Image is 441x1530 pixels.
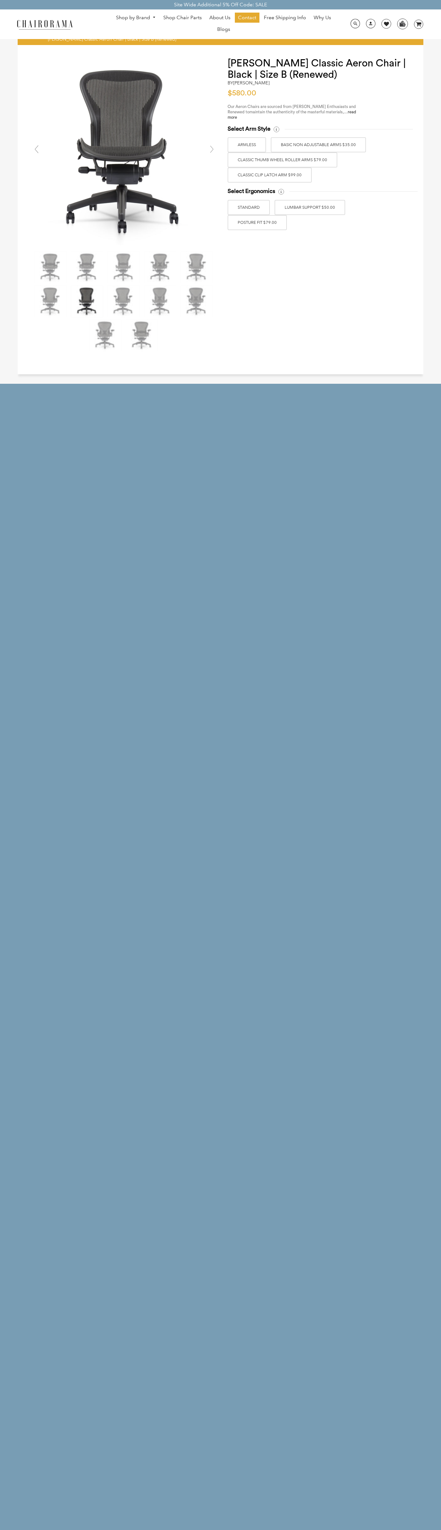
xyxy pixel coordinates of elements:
[206,13,234,23] a: About Us
[228,80,270,86] h2: by
[209,14,230,21] span: About Us
[113,13,159,23] a: Shop by Brand
[228,89,256,97] span: $580.00
[271,137,366,152] label: BASIC NON ADJUSTABLE ARMS $35.00
[235,13,259,23] a: Contact
[233,80,270,86] a: [PERSON_NAME]
[181,286,212,317] img: Herman Miller Classic Aeron Chair | Black | Size B (Renewed) - chairorama
[397,19,407,28] img: WhatsApp_Image_2024-07-12_at_16.23.01.webp
[228,125,270,133] span: Select Arm Style
[108,286,139,317] img: Herman Miller Classic Aeron Chair | Black | Size B (Renewed) - chairorama
[163,14,202,21] span: Shop Chair Parts
[275,200,345,215] label: LUMBAR SUPPORT $50.00
[264,14,306,21] span: Free Shipping Info
[228,167,312,183] label: Classic Clip Latch Arm $99.00
[217,26,230,33] span: Blogs
[103,13,344,36] nav: DesktopNavigation
[108,252,139,283] img: Herman Miller Classic Aeron Chair | Black | Size B (Renewed) - chairorama
[228,188,275,195] span: Select Ergonomics
[144,252,176,283] img: Herman Miller Classic Aeron Chair | Black | Size B (Renewed) - chairorama
[35,286,66,317] img: Herman Miller Classic Aeron Chair | Black | Size B (Renewed) - chairorama
[314,14,331,21] span: Why Us
[228,137,266,152] label: ARMLESS
[261,13,309,23] a: Free Shipping Info
[228,105,356,114] span: Our Aeron Chairs are sourced from [PERSON_NAME] Enthusiasts and Renewed to
[160,13,205,23] a: Shop Chair Parts
[228,215,287,230] label: POSTURE FIT $79.00
[126,320,158,351] img: Herman Miller Classic Aeron Chair
[71,286,103,317] img: Herman Miller Classic Aeron Chair | Black | Size B (Renewed) - chairorama
[238,14,256,21] span: Contact
[144,286,176,317] img: Herman Miller Classic Aeron Chair | Black | Size B (Renewed) - chairorama
[310,13,334,23] a: Why Us
[214,24,233,34] a: Blogs
[228,200,270,215] label: STANDARD
[30,58,218,245] img: Herman Miller Classic Aeron Chair | Black | Size B (Renewed) - chairorama
[13,19,76,30] img: chairorama
[35,252,66,283] img: Herman Miller Classic Aeron Chair | Black | Size B (Renewed) - chairorama
[228,110,356,119] span: maintain the authenticity of the masterful materials,...
[228,58,411,80] h1: [PERSON_NAME] Classic Aeron Chair | Black | Size B (Renewed)
[90,320,121,351] img: Herman Miller Classic Aeron Chair | Black | Size B (Renewed) - chairorama
[181,252,212,283] img: Herman Miller Classic Aeron Chair | Black | Size B (Renewed) - chairorama
[71,252,103,283] img: Herman Miller Classic Aeron Chair | Black | Size B (Renewed) - chairorama
[228,152,337,167] label: Classic Thumb Wheel Roller Arms $79.00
